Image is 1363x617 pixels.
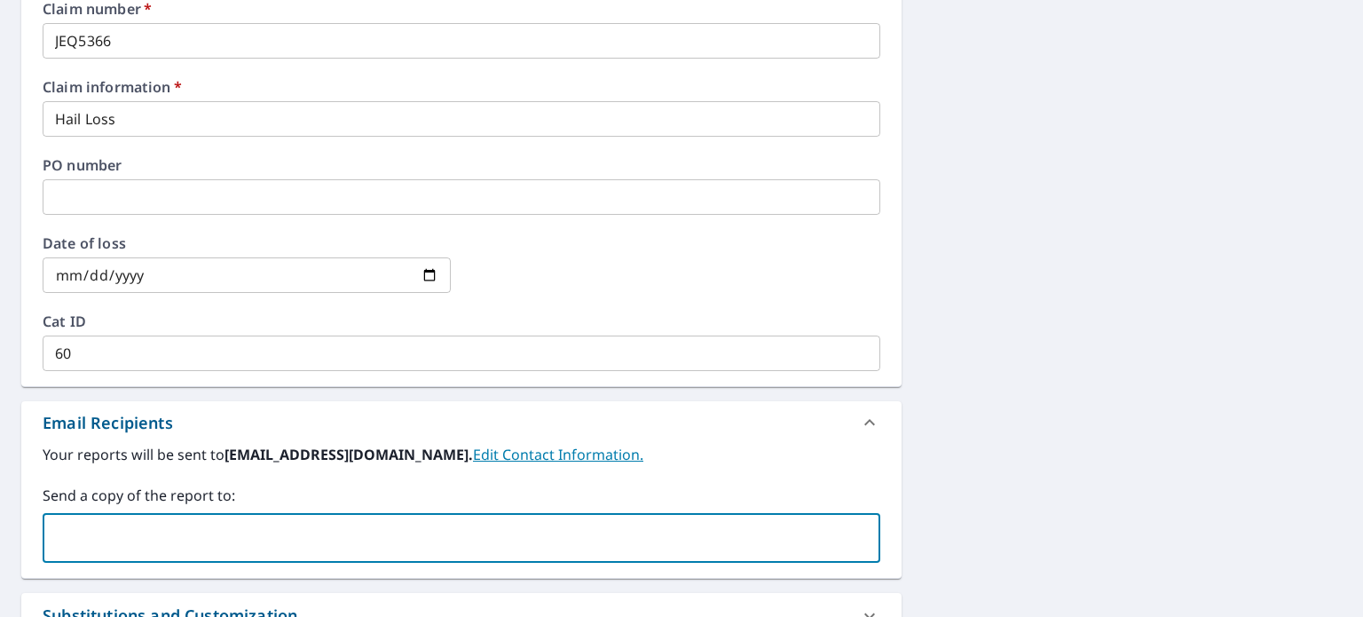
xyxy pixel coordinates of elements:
label: Date of loss [43,236,451,250]
label: Send a copy of the report to: [43,485,880,506]
label: Your reports will be sent to [43,444,880,465]
label: Claim information [43,80,880,94]
label: Cat ID [43,314,880,328]
a: EditContactInfo [473,445,643,464]
label: Claim number [43,2,880,16]
div: Email Recipients [43,411,173,435]
div: Email Recipients [21,401,902,444]
b: [EMAIL_ADDRESS][DOMAIN_NAME]. [225,445,473,464]
label: PO number [43,158,880,172]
